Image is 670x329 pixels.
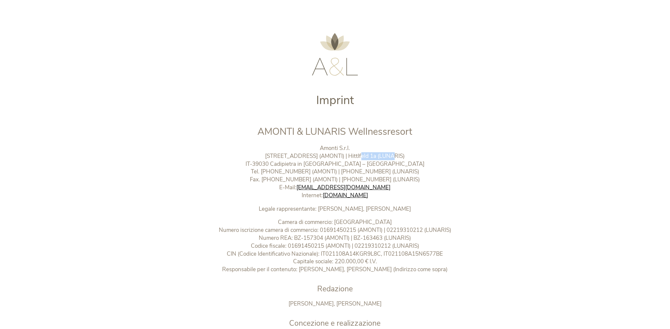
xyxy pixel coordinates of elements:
p: Camera di commercio: [GEOGRAPHIC_DATA] Numero iscrizione camera di commercio: 01691450215 (AMONTI... [197,218,473,274]
span: Concezione e realizzazione [289,318,381,328]
a: [DOMAIN_NAME] [323,192,368,199]
b: Legale rappresentante: [PERSON_NAME], [PERSON_NAME] [259,205,411,213]
span: AMONTI & LUNARIS Wellnessresort [258,125,413,138]
img: AMONTI & LUNARIS Wellnessresort [312,33,358,76]
p: [PERSON_NAME], [PERSON_NAME] [197,300,473,308]
span: Redazione [317,284,353,294]
span: Imprint [316,92,354,108]
a: [EMAIL_ADDRESS][DOMAIN_NAME] [297,184,391,191]
p: Amonti S.r.l. [STREET_ADDRESS] (AMONTI) | Hittlfeld 1a (LUNARIS) IT-39030 Cadipietra in [GEOGRAPH... [197,144,473,200]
